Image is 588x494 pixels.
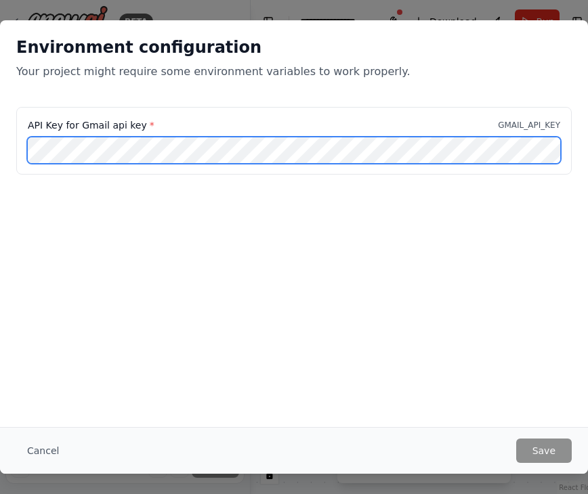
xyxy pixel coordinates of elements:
p: GMAIL_API_KEY [498,120,560,131]
h2: Environment configuration [16,37,572,58]
label: API Key for Gmail api key [28,118,154,132]
button: Cancel [16,439,70,463]
button: Save [516,439,572,463]
p: Your project might require some environment variables to work properly. [16,64,572,80]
